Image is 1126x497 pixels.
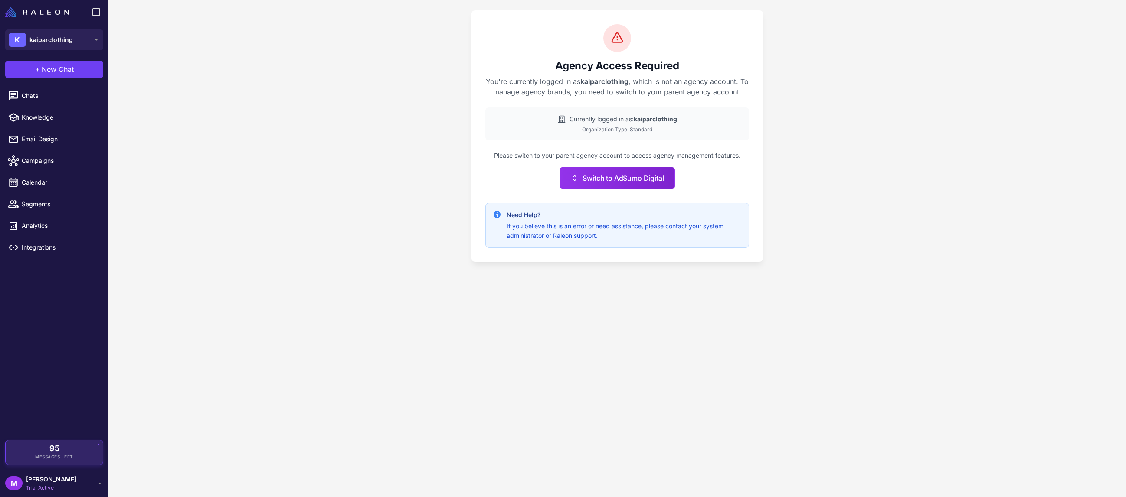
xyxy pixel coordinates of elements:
a: Chats [3,87,105,105]
p: You're currently logged in as , which is not an agency account. To manage agency brands, you need... [485,76,749,97]
span: Knowledge [22,113,98,122]
img: Raleon Logo [5,7,69,17]
span: Trial Active [26,484,76,492]
button: Kkaiparclothing [5,29,103,50]
span: + [35,64,40,75]
p: If you believe this is an error or need assistance, please contact your system administrator or R... [507,221,742,240]
a: Integrations [3,238,105,257]
span: Campaigns [22,156,98,166]
span: Integrations [22,243,98,252]
span: Currently logged in as: [570,114,677,124]
span: [PERSON_NAME] [26,474,76,484]
h2: Agency Access Required [485,59,749,73]
span: Segments [22,199,98,209]
span: Email Design [22,134,98,144]
span: 95 [49,445,59,452]
p: Please switch to your parent agency account to access agency management features. [485,151,749,160]
a: Calendar [3,173,105,192]
span: New Chat [42,64,74,75]
strong: kaiparclothing [634,115,677,123]
strong: kaiparclothing [580,77,628,86]
span: Analytics [22,221,98,231]
div: M [5,476,23,490]
span: Messages Left [35,454,73,460]
span: kaiparclothing [29,35,73,45]
a: Raleon Logo [5,7,72,17]
span: Calendar [22,178,98,187]
a: Email Design [3,130,105,148]
button: +New Chat [5,61,103,78]
span: Chats [22,91,98,101]
a: Analytics [3,217,105,235]
a: Campaigns [3,152,105,170]
div: K [9,33,26,47]
a: Segments [3,195,105,213]
a: Knowledge [3,108,105,127]
button: Switch to AdSumo Digital [560,167,674,189]
h4: Need Help? [507,210,742,220]
div: Organization Type: Standard [492,126,742,133]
